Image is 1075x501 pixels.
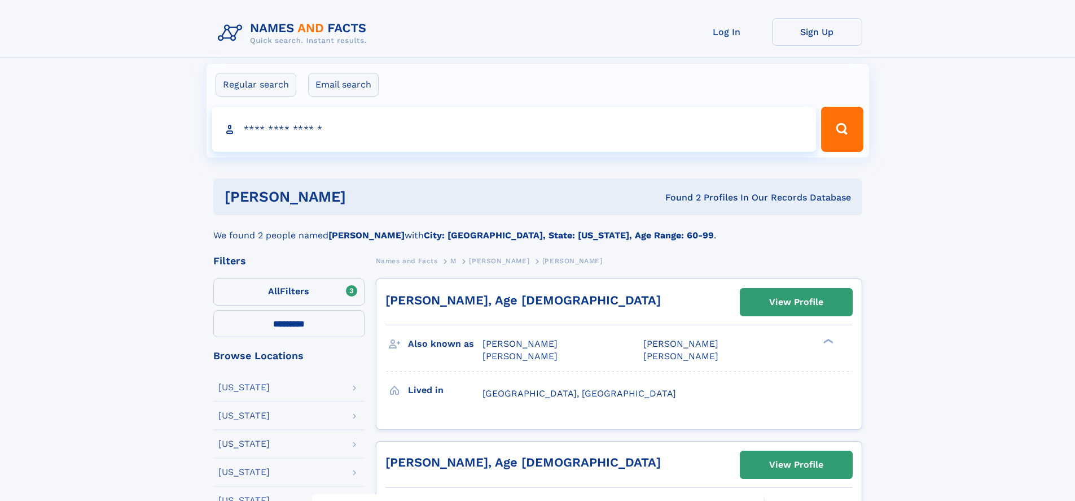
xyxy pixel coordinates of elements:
[772,18,862,46] a: Sign Up
[385,293,661,307] a: [PERSON_NAME], Age [DEMOGRAPHIC_DATA]
[216,73,296,97] label: Regular search
[213,351,365,361] div: Browse Locations
[469,254,529,268] a: [PERSON_NAME]
[212,107,817,152] input: search input
[643,351,718,361] span: [PERSON_NAME]
[213,18,376,49] img: Logo Names and Facts
[218,439,270,448] div: [US_STATE]
[821,107,863,152] button: Search Button
[213,278,365,306] label: Filters
[424,230,714,241] b: City: [GEOGRAPHIC_DATA], State: [US_STATE], Age Range: 60-99
[769,289,823,315] div: View Profile
[450,257,457,265] span: M
[385,455,661,469] a: [PERSON_NAME], Age [DEMOGRAPHIC_DATA]
[482,388,676,399] span: [GEOGRAPHIC_DATA], [GEOGRAPHIC_DATA]
[769,452,823,478] div: View Profile
[376,254,438,268] a: Names and Facts
[482,351,558,361] span: [PERSON_NAME]
[408,381,482,400] h3: Lived in
[225,190,506,204] h1: [PERSON_NAME]
[542,257,603,265] span: [PERSON_NAME]
[218,383,270,392] div: [US_STATE]
[213,215,862,242] div: We found 2 people named with .
[450,254,457,268] a: M
[643,338,718,349] span: [PERSON_NAME]
[469,257,529,265] span: [PERSON_NAME]
[308,73,379,97] label: Email search
[740,289,852,316] a: View Profile
[506,191,851,204] div: Found 2 Profiles In Our Records Database
[740,451,852,478] a: View Profile
[218,468,270,477] div: [US_STATE]
[213,256,365,266] div: Filters
[218,411,270,420] div: [US_STATE]
[482,338,558,349] span: [PERSON_NAME]
[820,338,834,345] div: ❯
[408,334,482,354] h3: Also known as
[268,286,280,297] span: All
[682,18,772,46] a: Log In
[328,230,405,241] b: [PERSON_NAME]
